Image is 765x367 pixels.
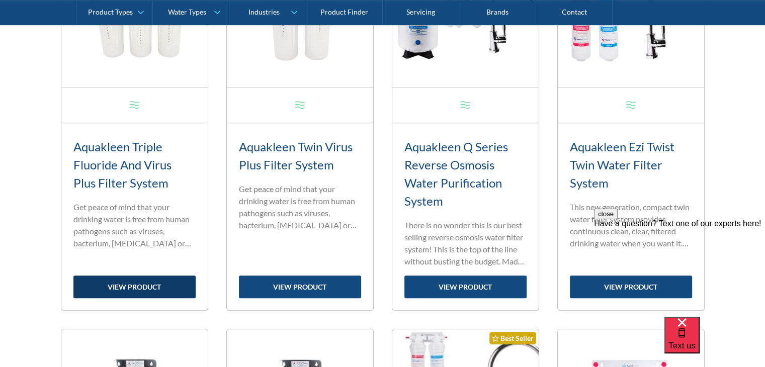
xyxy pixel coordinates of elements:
[239,138,361,174] h3: Aquakleen Twin Virus Plus Filter System
[404,138,527,210] h3: Aquakleen Q Series Reverse Osmosis Water Purification System
[570,138,692,192] h3: Aquakleen Ezi Twist Twin Water Filter System
[489,332,536,344] div: Best Seller
[73,276,196,298] a: view product
[594,209,765,329] iframe: podium webchat widget prompt
[239,183,361,231] p: Get peace of mind that your drinking water is free from human pathogens such as viruses, bacteriu...
[404,219,527,267] p: There is no wonder this is our best selling reverse osmosis water filter system! This is the top ...
[570,201,692,249] p: This new generation, compact twin water filter system provides continuous clean, clear, filtered ...
[248,8,279,17] div: Industries
[404,276,527,298] a: view product
[168,8,206,17] div: Water Types
[73,201,196,249] p: Get peace of mind that your drinking water is free from human pathogens such as viruses, bacteriu...
[664,317,765,367] iframe: podium webchat widget bubble
[73,138,196,192] h3: Aquakleen Triple Fluoride And Virus Plus Filter System
[239,276,361,298] a: view product
[88,8,133,17] div: Product Types
[570,276,692,298] a: view product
